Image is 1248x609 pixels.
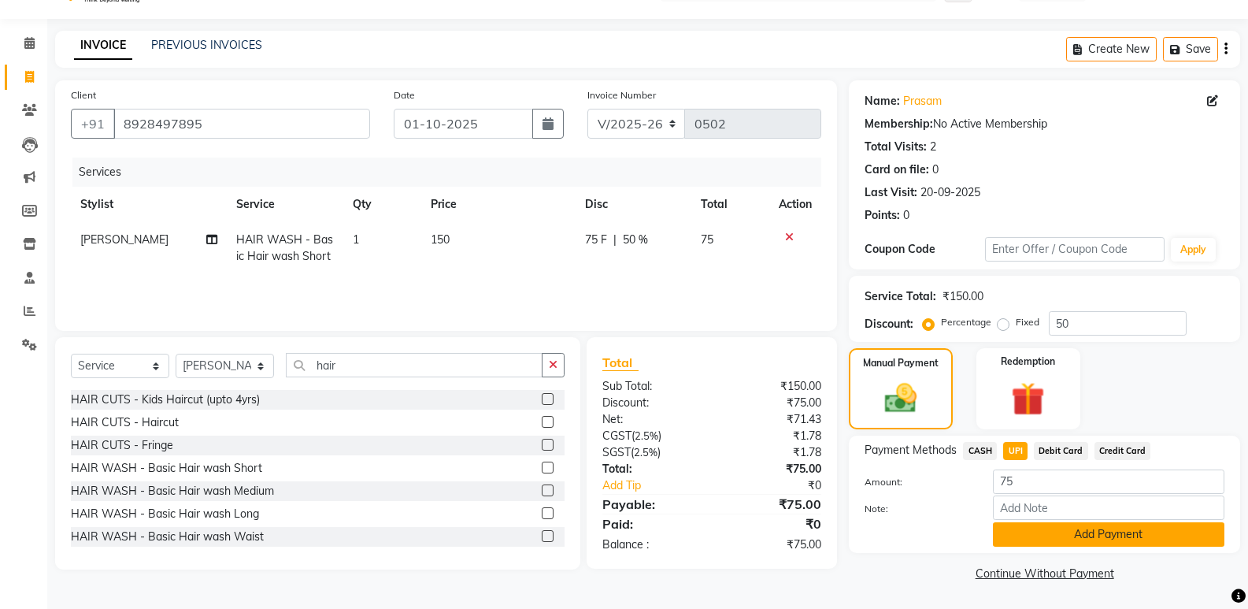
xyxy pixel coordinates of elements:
button: Add Payment [993,522,1224,547]
div: Discount: [591,395,712,411]
div: ₹150.00 [712,378,833,395]
div: Net: [591,411,712,428]
img: _cash.svg [875,380,927,417]
button: Apply [1171,238,1216,262]
div: Discount: [865,316,913,332]
span: SGST [602,445,631,459]
span: 1 [353,232,359,247]
div: HAIR WASH - Basic Hair wash Medium [71,483,274,499]
th: Service [227,187,343,222]
div: HAIR CUTS - Haircut [71,414,179,431]
div: ₹150.00 [942,288,983,305]
div: Service Total: [865,288,936,305]
div: 0 [903,207,909,224]
input: Search or Scan [286,353,543,377]
div: Name: [865,93,900,110]
input: Search by Name/Mobile/Email/Code [113,109,370,139]
button: +91 [71,109,115,139]
div: Total: [591,461,712,477]
div: Paid: [591,514,712,533]
input: Enter Offer / Coupon Code [985,237,1165,262]
div: Points: [865,207,900,224]
label: Redemption [1001,355,1055,369]
div: Coupon Code [865,241,984,258]
span: 2.5% [634,446,657,459]
a: INVOICE [74,32,132,60]
div: ₹71.43 [712,411,833,428]
div: HAIR WASH - Basic Hair wash Long [71,506,259,522]
label: Invoice Number [587,88,656,102]
div: ( ) [591,444,712,461]
label: Date [394,88,415,102]
span: 50 % [623,232,648,248]
th: Action [769,187,821,222]
span: | [613,232,617,248]
span: 75 [701,232,713,247]
th: Qty [343,187,421,222]
span: Credit Card [1094,442,1151,460]
input: Add Note [993,496,1224,520]
th: Price [421,187,576,222]
span: Payment Methods [865,442,957,459]
div: ₹75.00 [712,495,833,514]
label: Client [71,88,96,102]
div: 2 [930,139,936,155]
img: _gift.svg [1001,378,1055,420]
div: HAIR WASH - Basic Hair wash Waist [71,529,264,545]
span: Total [602,355,639,371]
div: ₹75.00 [712,461,833,477]
div: ₹75.00 [712,537,833,553]
div: ₹0 [712,514,833,533]
div: No Active Membership [865,116,1224,132]
div: Total Visits: [865,139,927,155]
div: Membership: [865,116,933,132]
div: ₹75.00 [712,395,833,411]
div: 0 [932,162,939,178]
div: HAIR CUTS - Fringe [71,437,173,454]
label: Manual Payment [863,356,939,370]
span: CASH [963,442,997,460]
a: Prasam [903,93,942,110]
div: 20-09-2025 [920,184,980,201]
span: UPI [1003,442,1028,460]
a: Add Tip [591,477,732,494]
div: Services [72,158,833,187]
div: ₹1.78 [712,444,833,461]
span: HAIR WASH - Basic Hair wash Short [236,232,333,263]
div: HAIR WASH - Basic Hair wash Short [71,460,262,477]
div: Card on file: [865,162,929,178]
th: Total [691,187,769,222]
span: Debit Card [1034,442,1088,460]
div: ( ) [591,428,712,444]
button: Create New [1066,37,1157,61]
div: Last Visit: [865,184,917,201]
div: HAIR CUTS - Kids Haircut (upto 4yrs) [71,392,260,408]
span: 2.5% [635,429,658,442]
span: CGST [602,429,631,443]
div: ₹1.78 [712,428,833,444]
span: 150 [431,232,450,247]
div: Sub Total: [591,378,712,395]
input: Amount [993,470,1224,494]
label: Percentage [941,315,991,329]
label: Amount: [853,475,980,489]
button: Save [1163,37,1218,61]
span: [PERSON_NAME] [80,232,168,247]
div: ₹0 [732,477,833,494]
div: Balance : [591,537,712,553]
th: Stylist [71,187,227,222]
label: Fixed [1016,315,1039,329]
th: Disc [576,187,692,222]
span: 75 F [585,232,607,248]
a: PREVIOUS INVOICES [151,38,262,52]
label: Note: [853,502,980,516]
a: Continue Without Payment [852,566,1237,582]
div: Payable: [591,495,712,514]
